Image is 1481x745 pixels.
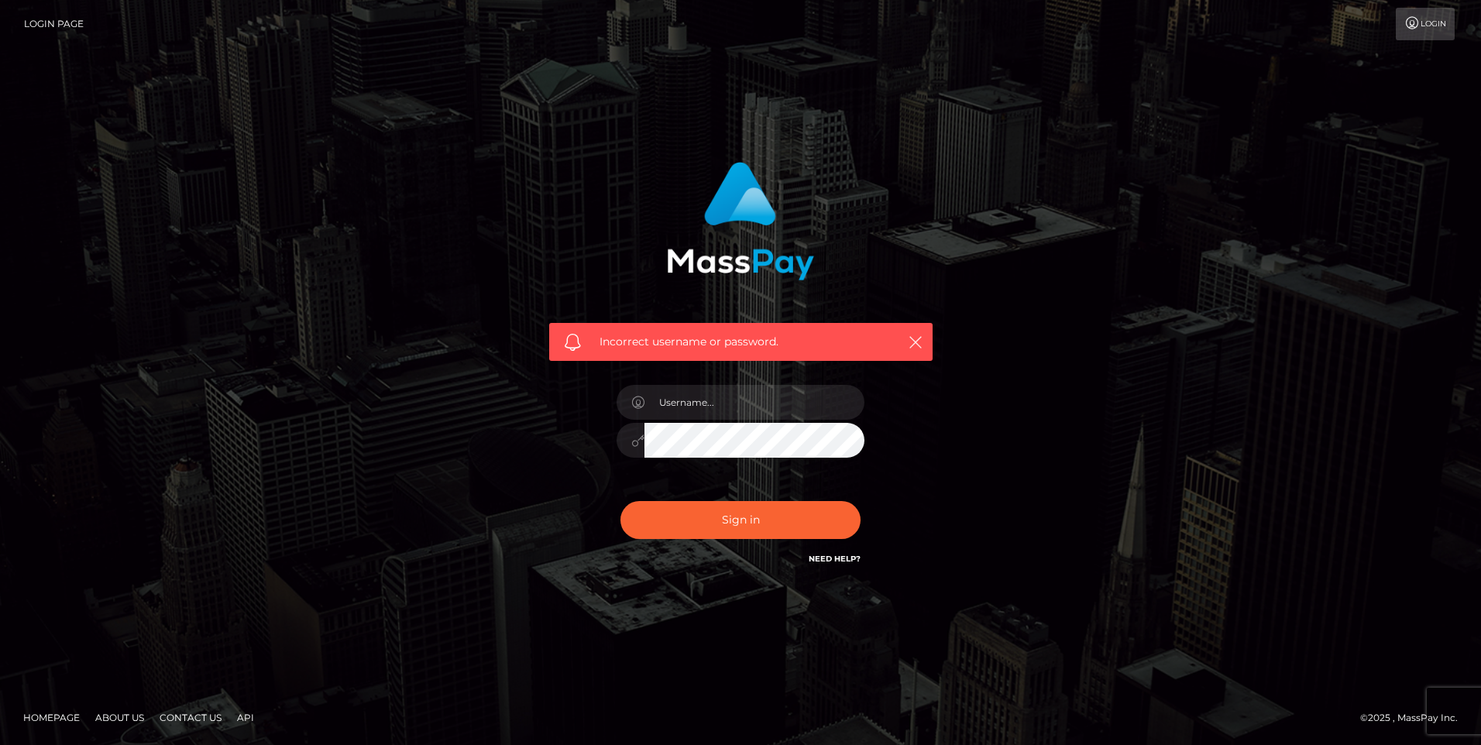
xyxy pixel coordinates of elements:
a: API [231,706,260,730]
a: Login [1396,8,1455,40]
div: © 2025 , MassPay Inc. [1360,709,1469,726]
a: Login Page [24,8,84,40]
a: Need Help? [809,554,861,564]
input: Username... [644,385,864,420]
button: Sign in [620,501,861,539]
img: MassPay Login [667,162,814,280]
span: Incorrect username or password. [600,334,882,350]
a: Contact Us [153,706,228,730]
a: About Us [89,706,150,730]
a: Homepage [17,706,86,730]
